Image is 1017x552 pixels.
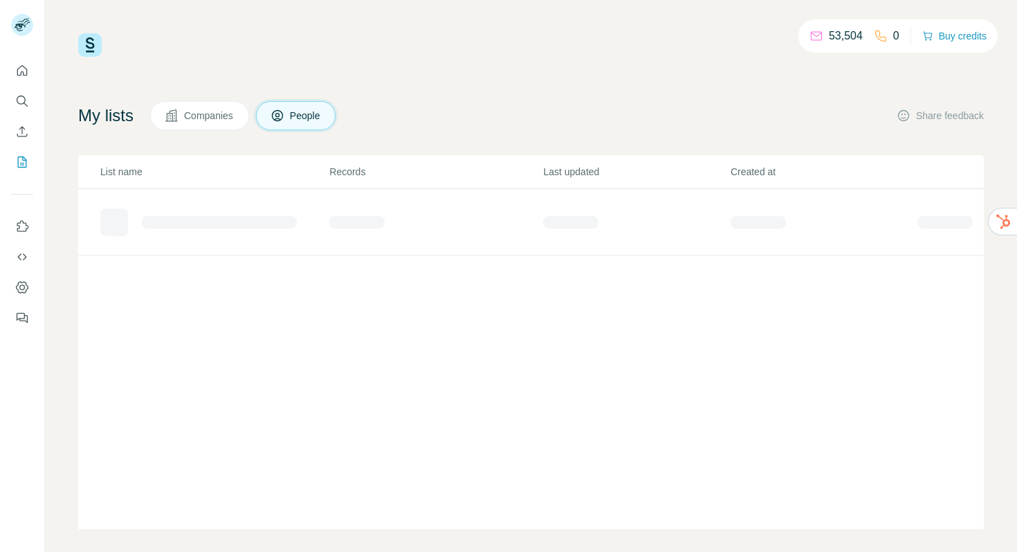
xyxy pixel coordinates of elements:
[100,165,328,179] p: List name
[290,109,322,123] span: People
[11,214,33,239] button: Use Surfe on LinkedIn
[11,89,33,114] button: Search
[731,165,916,179] p: Created at
[78,105,134,127] h4: My lists
[11,275,33,300] button: Dashboard
[78,33,102,57] img: Surfe Logo
[543,165,729,179] p: Last updated
[829,28,863,44] p: 53,504
[11,244,33,269] button: Use Surfe API
[184,109,235,123] span: Companies
[11,119,33,144] button: Enrich CSV
[11,58,33,83] button: Quick start
[897,109,984,123] button: Share feedback
[11,150,33,175] button: My lists
[329,165,542,179] p: Records
[893,28,899,44] p: 0
[11,305,33,330] button: Feedback
[922,26,987,46] button: Buy credits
